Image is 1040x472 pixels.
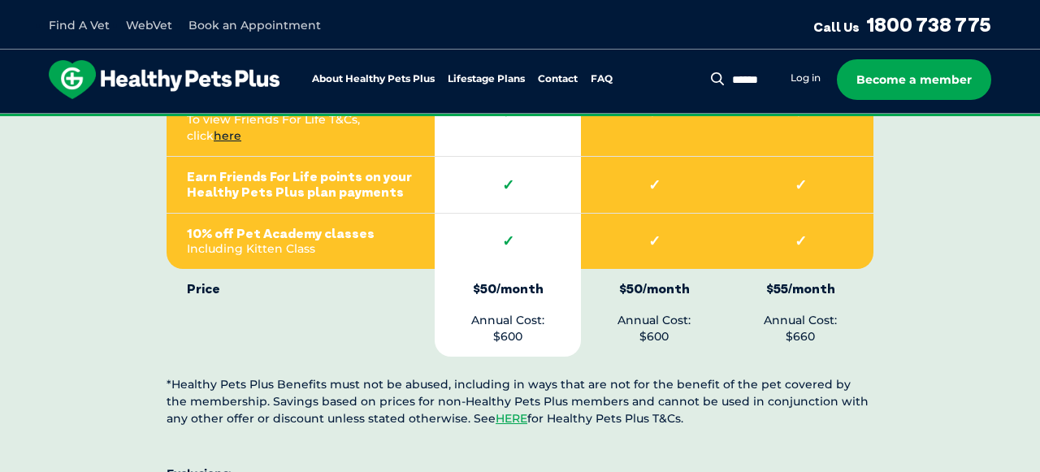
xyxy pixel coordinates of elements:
[747,281,853,344] p: Annual Cost: $660
[813,19,860,35] span: Call Us
[188,18,321,32] a: Book an Appointment
[601,281,707,297] strong: $50/month
[49,18,110,32] a: Find A Vet
[538,74,578,84] a: Contact
[187,226,414,241] strong: 10% off Pet Academy classes
[747,176,853,194] strong: ✓
[455,176,561,194] strong: ✓
[126,18,172,32] a: WebVet
[601,104,707,122] strong: ✓
[496,411,527,426] a: HERE
[167,213,435,269] td: Including Kitten Class
[455,232,561,250] strong: ✓
[601,232,707,250] strong: ✓
[187,281,414,297] strong: Price
[49,60,279,99] img: hpp-logo
[167,376,873,427] p: *Healthy Pets Plus Benefits must not be abused, including in ways that are not for the benefit of...
[312,74,435,84] a: About Healthy Pets Plus
[837,59,991,100] a: Become a member
[708,71,728,87] button: Search
[455,281,561,344] p: Annual Cost: $600
[747,104,853,122] strong: ✓
[601,176,707,194] strong: ✓
[214,128,241,143] a: here
[591,74,613,84] a: FAQ
[747,281,853,297] strong: $55/month
[455,104,561,122] strong: ✓
[455,281,561,297] strong: $50/month
[601,281,707,344] p: Annual Cost: $600
[791,71,821,84] a: Log in
[747,232,853,250] strong: ✓
[187,169,414,200] strong: Earn Friends For Life points on your Healthy Pets Plus plan payments
[217,114,824,128] span: Proactive, preventative wellness program designed to keep your pet healthier and happier for longer
[448,74,525,84] a: Lifestage Plans
[813,12,991,37] a: Call Us1800 738 775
